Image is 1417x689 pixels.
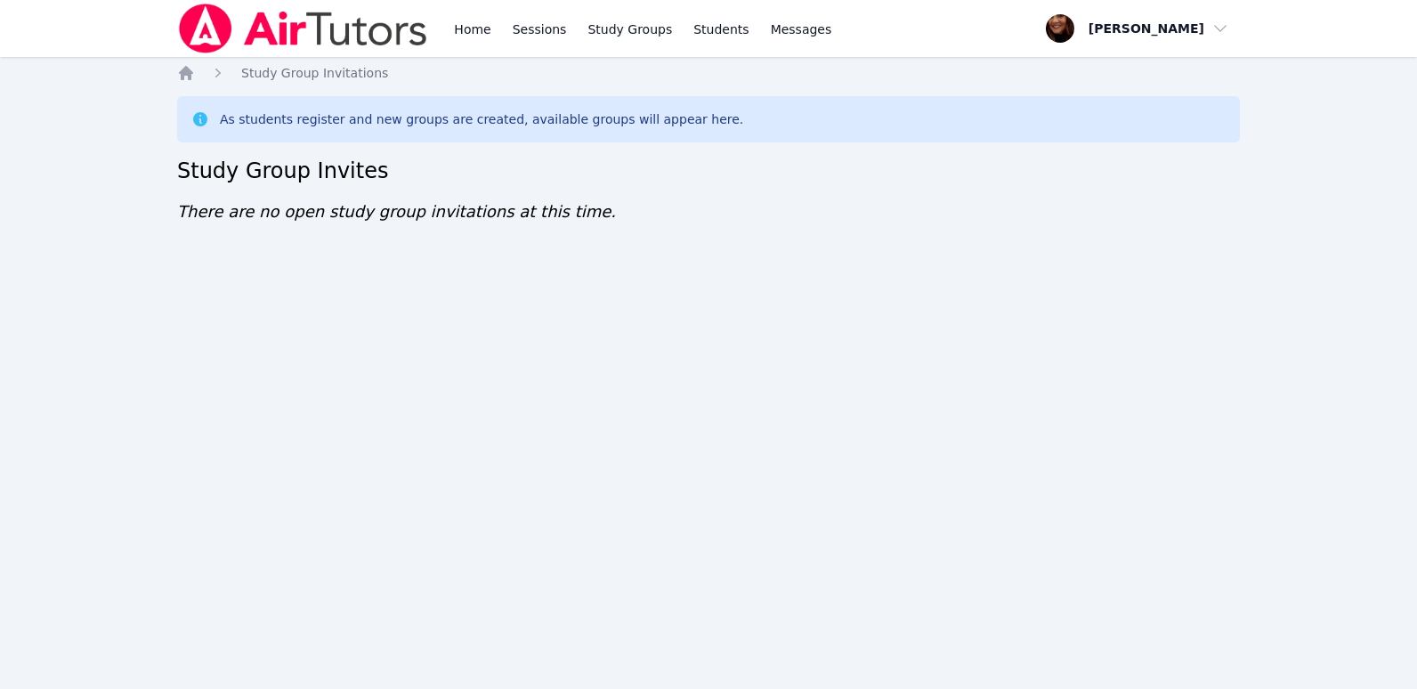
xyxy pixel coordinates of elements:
[771,20,832,38] span: Messages
[177,157,1240,185] h2: Study Group Invites
[177,4,429,53] img: Air Tutors
[241,64,388,82] a: Study Group Invitations
[220,110,743,128] div: As students register and new groups are created, available groups will appear here.
[241,66,388,80] span: Study Group Invitations
[177,64,1240,82] nav: Breadcrumb
[177,202,616,221] span: There are no open study group invitations at this time.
